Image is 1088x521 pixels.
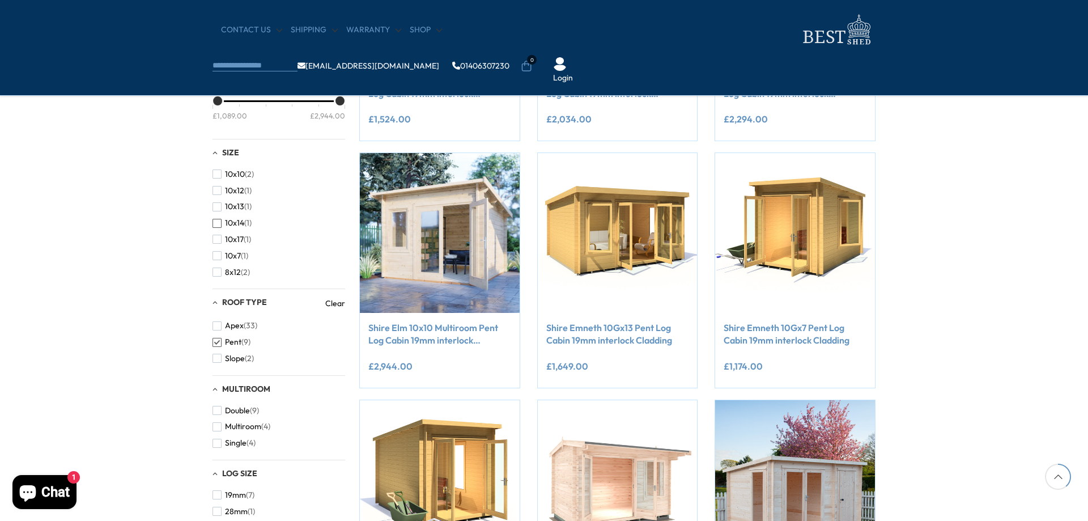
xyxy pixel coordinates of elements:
button: 19mm [212,487,254,503]
button: 8x12 [212,264,250,281]
span: Multiroom [225,422,261,431]
span: 19mm [225,490,246,500]
a: Shop [410,24,442,36]
span: Pent [225,337,241,347]
span: 10x7 [225,251,241,261]
span: Slope [225,354,245,363]
button: Single [212,435,256,451]
div: £1,089.00 [212,111,247,121]
span: 28mm [225,507,248,516]
a: [EMAIL_ADDRESS][DOMAIN_NAME] [297,62,439,70]
ins: £2,034.00 [546,115,592,124]
img: Shire Elm 10x10 Multiroom Pent Log Cabin 19mm interlock Cladding - Best Shed [360,153,520,313]
img: Shire Emneth 10Gx7 Pent Log Cabin 19mm interlock Cladding - Best Shed [715,153,875,313]
button: 28mm [212,503,255,520]
button: 10x10 [212,166,254,183]
span: Multiroom [222,384,270,394]
ins: £2,944.00 [368,362,413,371]
span: 10x17 [225,235,244,244]
div: £2,944.00 [310,111,345,121]
ins: £1,649.00 [546,362,588,371]
span: (9) [250,406,259,416]
ins: £1,174.00 [724,362,763,371]
inbox-online-store-chat: Shopify online store chat [9,475,80,512]
span: (2) [245,354,254,363]
a: 01406307230 [452,62,509,70]
img: User Icon [553,57,567,71]
ins: £2,294.00 [724,115,768,124]
button: 10x7 [212,248,248,264]
span: (1) [241,251,248,261]
button: 10x14 [212,215,252,231]
button: 10x13 [212,198,252,215]
a: Shipping [291,24,338,36]
span: 8x12 [225,268,241,277]
span: (2) [245,170,254,179]
span: (1) [248,507,255,516]
span: (2) [241,268,250,277]
span: (33) [244,321,257,331]
a: Shire Emneth 10Gx7 Pent Log Cabin 19mm interlock Cladding [724,321,866,347]
span: (4) [261,422,270,431]
img: logo [796,11,875,48]
button: Slope [212,350,254,367]
span: (9) [241,337,250,347]
span: (7) [246,490,254,500]
button: Pent [212,334,250,350]
button: 10x17 [212,231,251,248]
span: (1) [244,186,252,196]
button: 10x12 [212,183,252,199]
button: Double [212,403,259,419]
a: Warranty [346,24,401,36]
span: 10x12 [225,186,244,196]
span: (1) [244,218,252,228]
span: 10x13 [225,202,244,211]
button: Apex [212,317,257,334]
a: Shire Elm 10x10 Multiroom Pent Log Cabin 19mm interlock Cladding [368,321,511,347]
span: 10x10 [225,170,245,179]
a: CONTACT US [221,24,282,36]
a: 0 [521,61,532,72]
img: Shire Emneth 10Gx13 Pent Log Cabin 19mm interlock Cladding - Best Shed [538,153,698,313]
span: (4) [246,438,256,448]
ins: £1,524.00 [368,115,411,124]
span: 10x14 [225,218,244,228]
span: Double [225,406,250,416]
a: Login [553,73,573,84]
span: Size [222,147,239,158]
span: Roof Type [222,297,267,307]
button: Multiroom [212,418,270,435]
a: Shire Emneth 10Gx13 Pent Log Cabin 19mm interlock Cladding [546,321,689,347]
span: Single [225,438,246,448]
span: Apex [225,321,244,331]
span: 0 [527,55,537,65]
span: (1) [244,202,252,211]
span: Log Size [222,468,257,478]
span: (1) [244,235,251,244]
a: Clear [325,298,345,309]
div: Price [212,100,345,130]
